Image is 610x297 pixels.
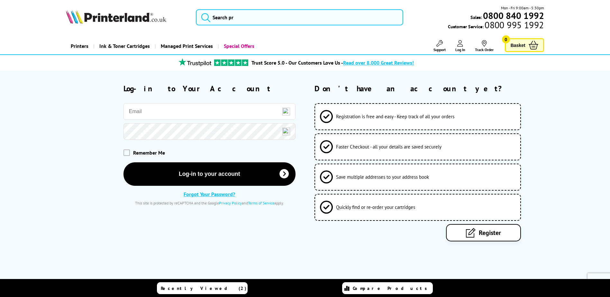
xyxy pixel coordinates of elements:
[483,10,544,22] b: 0800 840 1992
[314,84,544,94] h2: Don't have an account yet?
[251,59,414,66] a: Trust Score 5.0 - Our Customers Love Us -Read over 8,000 Great Reviews!
[470,14,482,20] span: Sales:
[455,40,465,52] a: Log In
[433,40,446,52] a: Support
[446,224,521,241] a: Register
[214,59,248,66] img: trustpilot rating
[219,201,242,205] a: Privacy Policy
[479,229,501,237] span: Register
[66,10,166,24] img: Printerland Logo
[342,282,433,294] a: Compare Products
[353,285,431,291] span: Compare Products
[455,47,465,52] span: Log In
[336,204,415,210] span: Quickly find or re-order your cartridges
[475,40,494,52] a: Track Order
[123,201,296,205] div: This site is protected by reCAPTCHA and the Google and apply.
[511,41,525,50] span: Basket
[336,174,429,180] span: Save multiple addresses to your address book
[343,59,414,66] span: Read over 8,000 Great Reviews!
[282,108,290,115] img: npw-badge-icon-locked.svg
[218,38,259,54] a: Special Offers
[336,113,454,120] span: Registration is free and easy - Keep track of all your orders
[123,103,296,120] input: Email
[176,58,214,66] img: trustpilot rating
[155,38,218,54] a: Managed Print Services
[502,35,510,43] span: 0
[336,144,442,150] span: Faster Checkout - all your details are saved securely
[123,84,296,94] h2: Log-in to Your Account
[99,38,150,54] span: Ink & Toner Cartridges
[93,38,155,54] a: Ink & Toner Cartridges
[157,282,248,294] a: Recently Viewed (2)
[66,10,188,25] a: Printerland Logo
[501,5,544,11] span: Mon - Fri 9:00am - 5:30pm
[133,149,165,156] span: Remember Me
[433,47,446,52] span: Support
[66,38,93,54] a: Printers
[282,128,290,135] img: npw-badge-icon-locked.svg
[505,38,544,52] a: Basket 0
[196,9,403,25] input: Search pr
[161,285,247,291] span: Recently Viewed (2)
[482,13,544,19] a: 0800 840 1992
[484,22,544,28] span: 0800 995 1992
[184,191,235,197] a: Forgot Your Password?
[248,201,274,205] a: Terms of Service
[448,22,544,30] span: Customer Service:
[123,162,296,186] button: Log-in to your account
